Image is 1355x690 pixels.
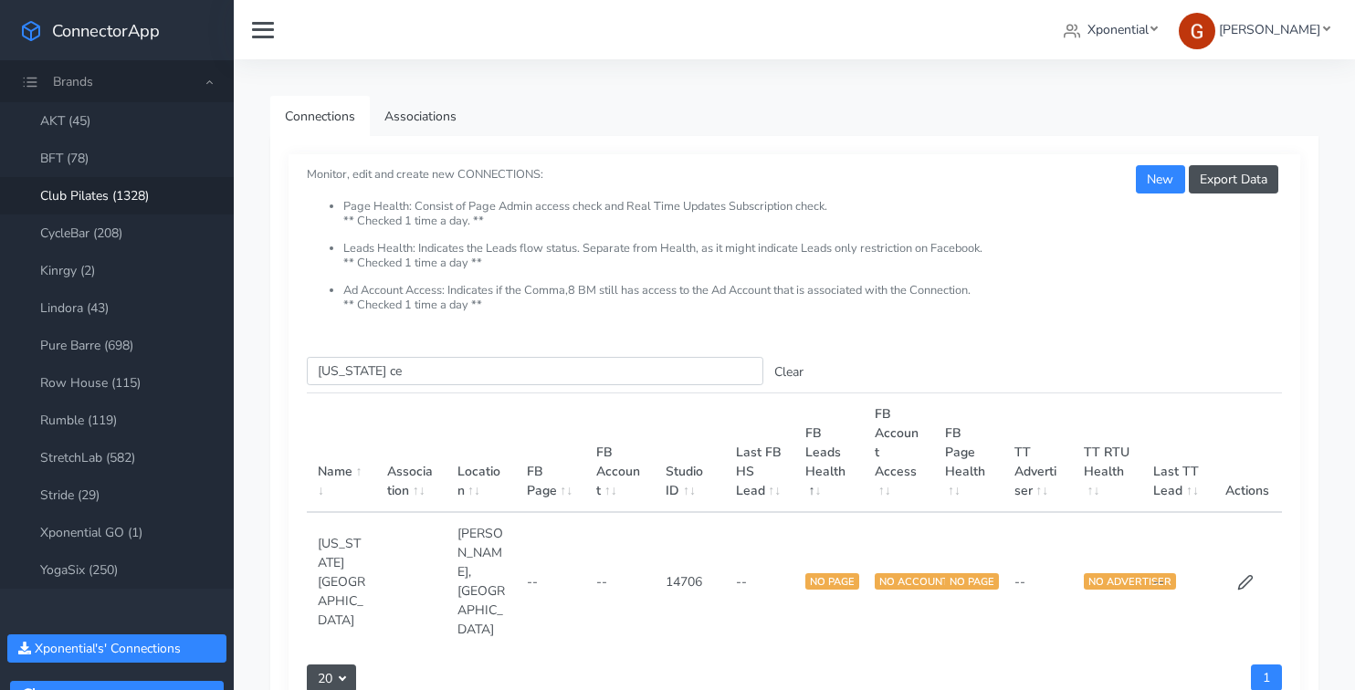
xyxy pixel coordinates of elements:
td: -- [725,512,794,650]
li: Page Health: Consist of Page Admin access check and Real Time Updates Subscription check. ** Chec... [343,200,1282,242]
td: -- [1142,512,1212,650]
th: Last FB HS Lead [725,393,794,513]
a: [PERSON_NAME] [1171,13,1337,47]
th: Association [376,393,446,513]
td: [PERSON_NAME],[GEOGRAPHIC_DATA] [446,512,516,650]
th: Studio ID [655,393,724,513]
span: NO ADVERTISER [1084,573,1176,590]
button: Clear [763,358,814,386]
span: Xponential [1087,21,1149,38]
th: FB Leads Health [794,393,864,513]
th: TT RTU Health [1073,393,1142,513]
span: Brands [53,73,93,90]
button: Export Data [1189,165,1278,193]
td: -- [1003,512,1073,650]
th: Actions [1213,393,1282,513]
th: FB Account [585,393,655,513]
span: NO PAGE [945,573,999,590]
img: Greg Clemmons [1179,13,1215,49]
th: FB Page Health [934,393,1003,513]
span: [PERSON_NAME] [1219,21,1320,38]
th: Name [307,393,376,513]
td: 14706 [655,512,724,650]
span: NO ACCOUNT [875,573,953,590]
th: FB Account Access [864,393,933,513]
a: Associations [370,96,471,137]
input: enter text you want to search [307,357,763,385]
th: Location [446,393,516,513]
button: New [1136,165,1184,193]
td: [US_STATE][GEOGRAPHIC_DATA] [307,512,376,650]
th: TT Advertiser [1003,393,1073,513]
li: Ad Account Access: Indicates if the Comma,8 BM still has access to the Ad Account that is associa... [343,284,1282,312]
span: ConnectorApp [52,19,160,42]
small: Monitor, edit and create new CONNECTIONS: [307,152,1282,312]
span: NO PAGE [805,573,859,590]
th: Last TT Lead [1142,393,1212,513]
a: Xponential [1056,13,1165,47]
a: Connections [270,96,370,137]
li: Leads Health: Indicates the Leads flow status. Separate from Health, as it might indicate Leads o... [343,242,1282,284]
td: -- [585,512,655,650]
td: -- [516,512,585,650]
th: FB Page [516,393,585,513]
button: Xponential's' Connections [7,634,226,663]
